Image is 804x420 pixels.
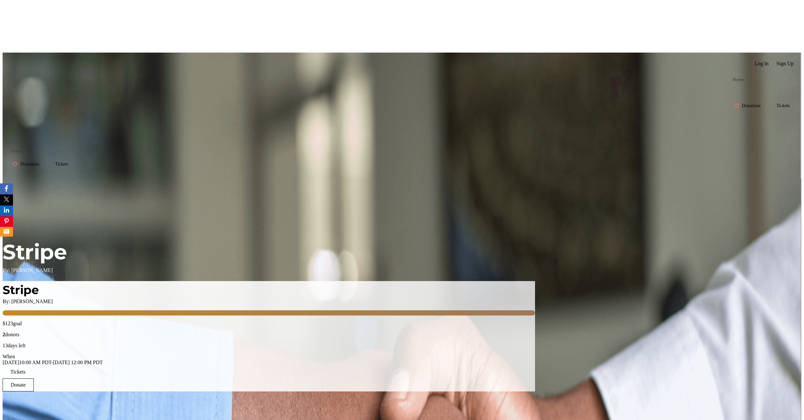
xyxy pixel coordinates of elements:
a: Tickets [769,99,798,112]
button: Tickets [3,365,33,378]
span: Home [11,149,22,154]
span: Stripe [3,283,39,297]
div: 100% of fundraising goal reached [3,310,535,315]
div: When [3,354,535,360]
a: Donations [6,158,47,171]
button: Sign Up [772,57,798,70]
div: By: [PERSON_NAME] [3,299,535,304]
span: Tickets [10,369,26,375]
span: Donate [11,382,26,388]
a: Tickets [47,158,76,171]
span: Sign Up [776,61,794,67]
span: Donations [20,162,39,167]
span: Donations [742,103,761,108]
a: Donations [728,99,769,112]
span: - [51,360,53,365]
span: [DATE] 10:00 AM PDT [3,360,51,365]
a: Home [728,73,749,86]
p: donors [3,332,535,338]
img: Campaign CTA Media Photo [3,305,9,309]
b: 2 [3,332,5,337]
span: Stripe [3,239,67,265]
p: days left [3,343,535,349]
a: Home [6,145,27,158]
button: Donate [3,378,34,391]
span: 13 [3,343,8,348]
span: Log In [755,61,769,67]
span: Tickets [55,162,69,167]
button: Log In [751,57,772,70]
span: Home [733,77,744,82]
div: By: [PERSON_NAME] [3,267,535,273]
span: Tickets [776,103,790,108]
span: $123 [3,321,13,326]
p: goal [3,321,535,327]
span: [DATE] 12:00 PM PDT [51,360,103,365]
